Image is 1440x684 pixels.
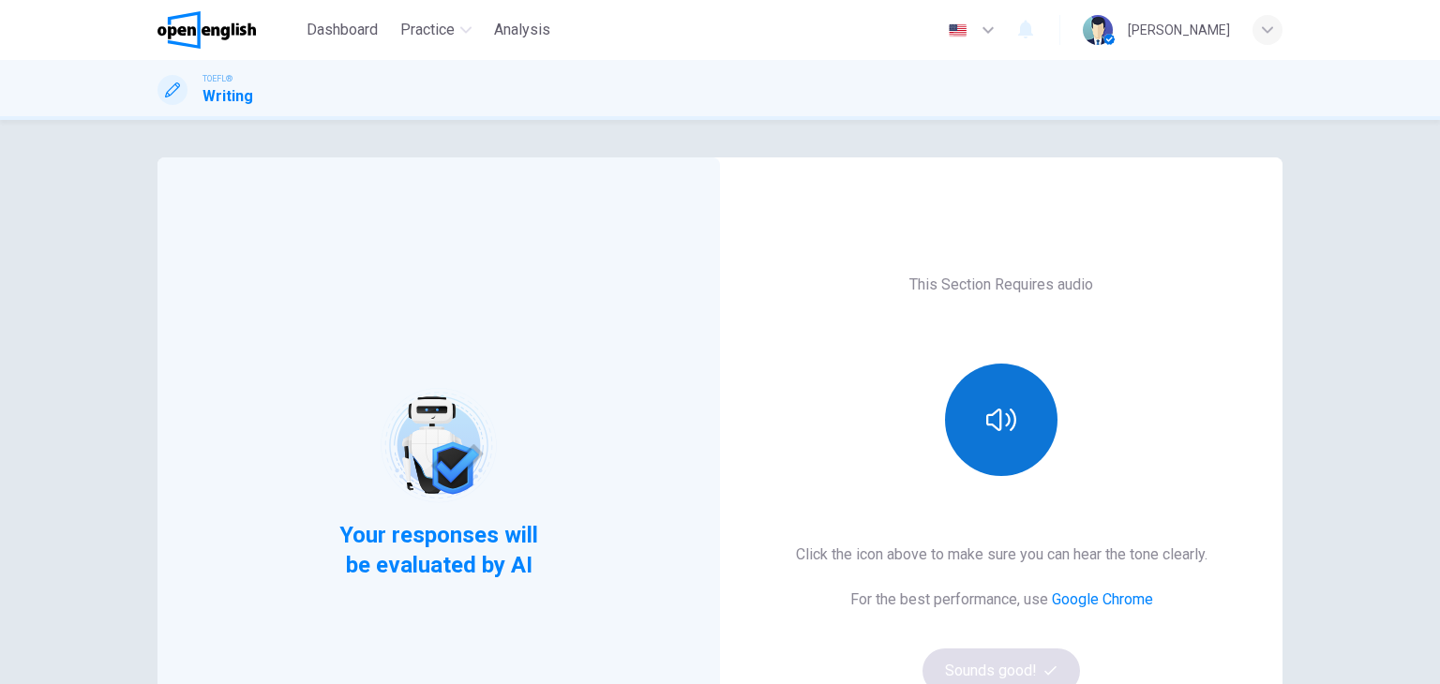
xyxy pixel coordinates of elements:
h6: This Section Requires audio [909,274,1093,296]
button: Analysis [487,13,558,47]
img: OpenEnglish logo [157,11,256,49]
span: Dashboard [307,19,378,41]
span: Your responses will be evaluated by AI [325,520,553,580]
h6: For the best performance, use [850,588,1153,611]
h6: Click the icon above to make sure you can hear the tone clearly. [796,543,1207,566]
img: robot icon [379,386,498,505]
span: Analysis [494,19,550,41]
a: Google Chrome [1052,590,1153,608]
h1: Writing [202,85,253,108]
span: TOEFL® [202,72,232,85]
img: en [946,23,969,37]
span: Practice [400,19,455,41]
a: OpenEnglish logo [157,11,299,49]
div: [PERSON_NAME] [1128,19,1230,41]
img: Profile picture [1083,15,1113,45]
button: Practice [393,13,479,47]
button: Dashboard [299,13,385,47]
